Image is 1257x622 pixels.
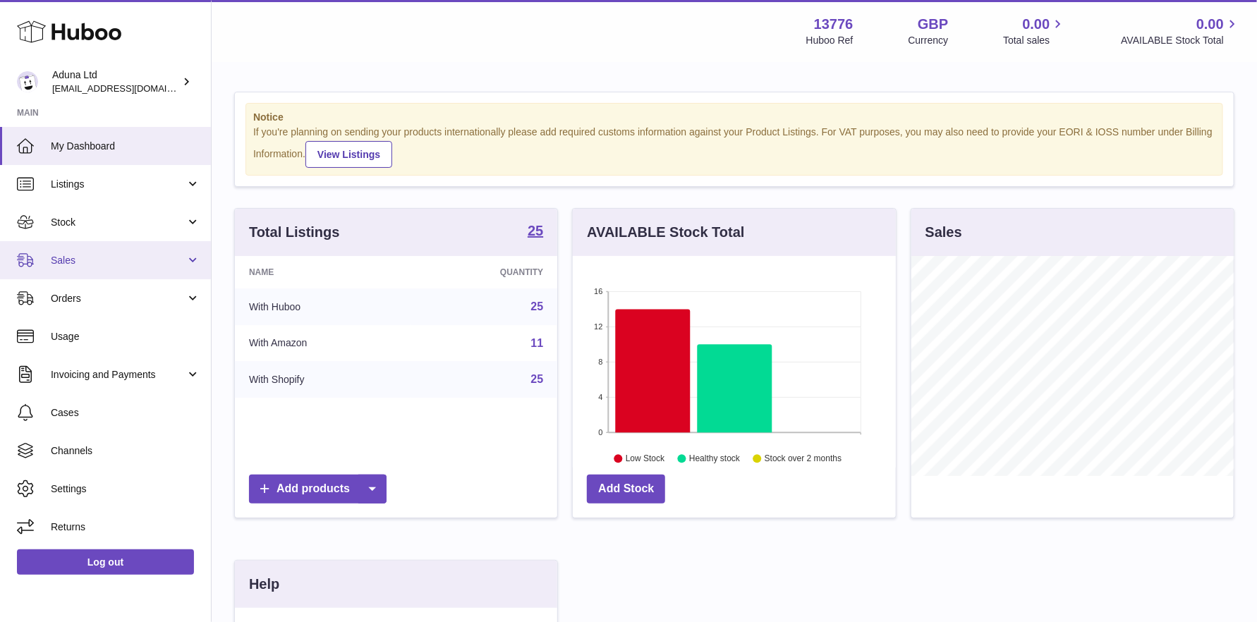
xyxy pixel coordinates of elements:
[51,292,186,305] span: Orders
[528,224,543,240] a: 25
[528,224,543,238] strong: 25
[51,178,186,191] span: Listings
[1003,34,1066,47] span: Total sales
[51,520,200,534] span: Returns
[249,223,340,242] h3: Total Listings
[909,34,949,47] div: Currency
[52,68,179,95] div: Aduna Ltd
[51,216,186,229] span: Stock
[235,361,411,398] td: With Shopify
[1023,15,1050,34] span: 0.00
[253,126,1215,168] div: If you're planning on sending your products internationally please add required customs informati...
[595,287,603,295] text: 16
[1121,15,1240,47] a: 0.00 AVAILABLE Stock Total
[51,406,200,420] span: Cases
[52,83,207,94] span: [EMAIL_ADDRESS][DOMAIN_NAME]
[51,330,200,343] span: Usage
[51,482,200,496] span: Settings
[17,71,38,92] img: foyin.fagbemi@aduna.com
[689,453,741,463] text: Healthy stock
[51,444,200,458] span: Channels
[51,254,186,267] span: Sales
[806,34,854,47] div: Huboo Ref
[531,337,544,349] a: 11
[599,428,603,437] text: 0
[249,575,279,594] h3: Help
[305,141,392,168] a: View Listings
[531,373,544,385] a: 25
[253,111,1215,124] strong: Notice
[1121,34,1240,47] span: AVAILABLE Stock Total
[17,549,194,575] a: Log out
[595,322,603,331] text: 12
[235,325,411,362] td: With Amazon
[626,453,665,463] text: Low Stock
[587,475,665,504] a: Add Stock
[1196,15,1224,34] span: 0.00
[599,393,603,401] text: 4
[1003,15,1066,47] a: 0.00 Total sales
[249,475,387,504] a: Add products
[51,140,200,153] span: My Dashboard
[765,453,842,463] text: Stock over 2 months
[531,300,544,312] a: 25
[918,15,948,34] strong: GBP
[587,223,744,242] h3: AVAILABLE Stock Total
[411,256,557,288] th: Quantity
[814,15,854,34] strong: 13776
[51,368,186,382] span: Invoicing and Payments
[235,256,411,288] th: Name
[235,288,411,325] td: With Huboo
[925,223,962,242] h3: Sales
[599,358,603,366] text: 8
